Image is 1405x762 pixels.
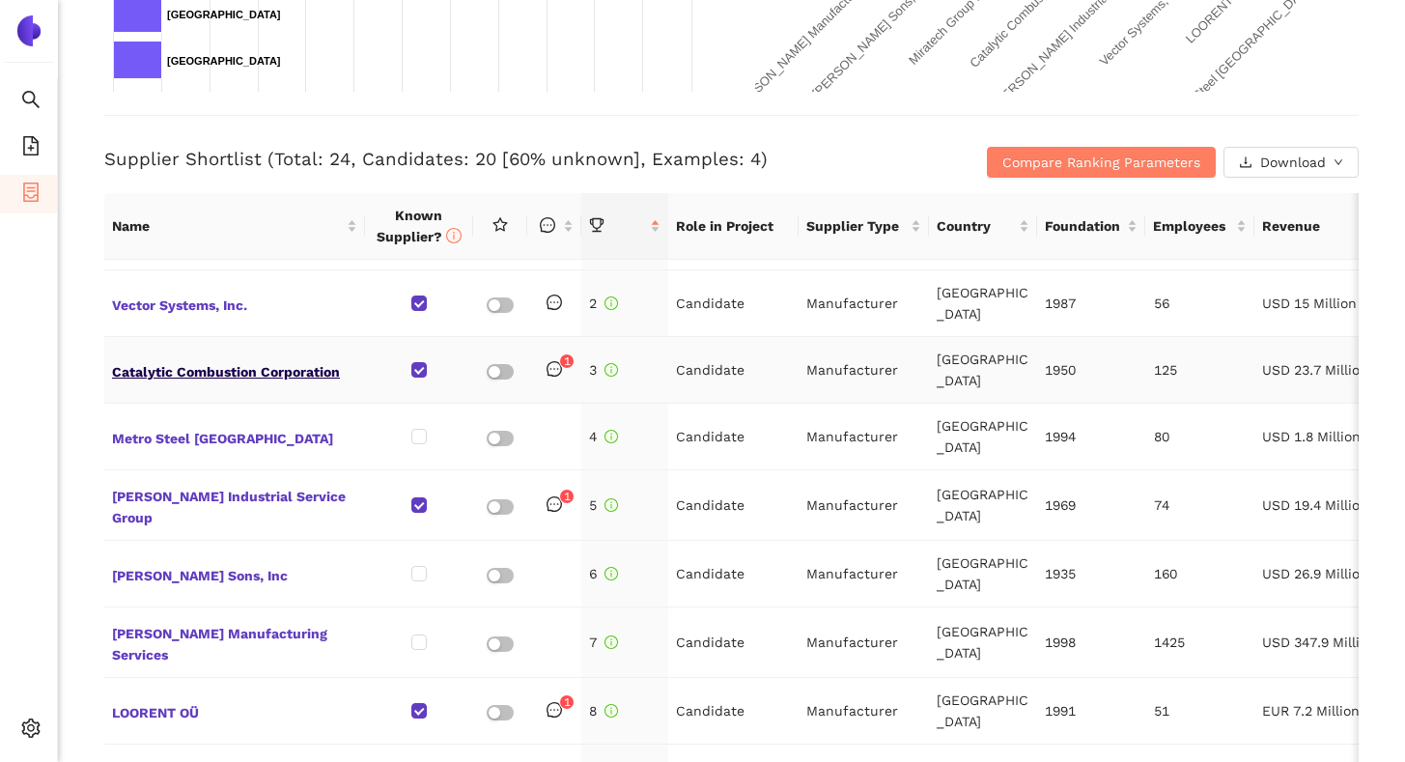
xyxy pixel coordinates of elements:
[937,215,1015,237] span: Country
[1223,147,1359,178] button: downloadDownloaddown
[492,217,508,233] span: star
[112,357,357,382] span: Catalytic Combustion Corporation
[668,607,799,678] td: Candidate
[604,704,618,718] span: info-circle
[589,497,618,513] span: 5
[21,712,41,750] span: setting
[560,354,574,368] sup: 1
[929,607,1037,678] td: [GEOGRAPHIC_DATA]
[564,695,571,709] span: 1
[377,208,462,244] span: Known Supplier?
[1146,470,1254,541] td: 74
[589,703,618,719] span: 8
[21,129,41,168] span: file-add
[589,635,618,650] span: 7
[1153,215,1231,237] span: Employees
[1037,270,1145,337] td: 1987
[1334,157,1343,169] span: down
[1037,607,1145,678] td: 1998
[167,55,281,67] text: [GEOGRAPHIC_DATA]
[806,215,907,237] span: Supplier Type
[799,404,929,470] td: Manufacturer
[929,270,1037,337] td: [GEOGRAPHIC_DATA]
[1037,678,1145,745] td: 1991
[112,424,357,449] span: Metro Steel [GEOGRAPHIC_DATA]
[112,215,343,237] span: Name
[560,695,574,709] sup: 1
[668,404,799,470] td: Candidate
[799,607,929,678] td: Manufacturer
[668,470,799,541] td: Candidate
[14,15,44,46] img: Logo
[604,363,618,377] span: info-circle
[929,193,1037,260] th: this column's title is Country,this column is sortable
[1037,470,1145,541] td: 1969
[668,193,799,260] th: Role in Project
[929,337,1037,404] td: [GEOGRAPHIC_DATA]
[799,470,929,541] td: Manufacturer
[604,498,618,512] span: info-circle
[1037,404,1145,470] td: 1994
[527,193,581,260] th: this column is sortable
[604,567,618,580] span: info-circle
[21,83,41,122] span: search
[589,217,604,233] span: trophy
[564,354,571,368] span: 1
[446,228,462,243] span: info-circle
[547,702,562,718] span: message
[668,678,799,745] td: Candidate
[564,490,571,503] span: 1
[799,193,929,260] th: this column's title is Supplier Type,this column is sortable
[112,561,357,586] span: [PERSON_NAME] Sons, Inc
[1002,152,1200,173] span: Compare Ranking Parameters
[1146,607,1254,678] td: 1425
[540,217,555,233] span: message
[799,270,929,337] td: Manufacturer
[167,9,281,20] text: [GEOGRAPHIC_DATA]
[21,176,41,214] span: container
[1146,678,1254,745] td: 51
[1146,541,1254,607] td: 160
[604,430,618,443] span: info-circle
[104,193,365,260] th: this column's title is Name,this column is sortable
[668,541,799,607] td: Candidate
[668,337,799,404] td: Candidate
[1045,215,1123,237] span: Foundation
[1260,152,1326,173] span: Download
[1146,404,1254,470] td: 80
[1145,193,1253,260] th: this column's title is Employees,this column is sortable
[929,470,1037,541] td: [GEOGRAPHIC_DATA]
[112,291,357,316] span: Vector Systems, Inc.
[799,541,929,607] td: Manufacturer
[589,566,618,581] span: 6
[1146,270,1254,337] td: 56
[547,295,562,310] span: message
[929,404,1037,470] td: [GEOGRAPHIC_DATA]
[104,147,941,172] h3: Supplier Shortlist (Total: 24, Candidates: 20 [60% unknown], Examples: 4)
[560,490,574,503] sup: 1
[668,270,799,337] td: Candidate
[112,619,357,665] span: [PERSON_NAME] Manufacturing Services
[1146,337,1254,404] td: 125
[547,496,562,512] span: message
[987,147,1216,178] button: Compare Ranking Parameters
[112,698,357,723] span: LOORENT OÜ
[929,541,1037,607] td: [GEOGRAPHIC_DATA]
[589,362,618,378] span: 3
[589,429,618,444] span: 4
[799,337,929,404] td: Manufacturer
[112,482,357,528] span: [PERSON_NAME] Industrial Service Group
[589,296,618,311] span: 2
[799,678,929,745] td: Manufacturer
[929,678,1037,745] td: [GEOGRAPHIC_DATA]
[1239,155,1252,171] span: download
[1037,337,1145,404] td: 1950
[604,635,618,649] span: info-circle
[1037,541,1145,607] td: 1935
[547,361,562,377] span: message
[1037,193,1145,260] th: this column's title is Foundation,this column is sortable
[604,296,618,310] span: info-circle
